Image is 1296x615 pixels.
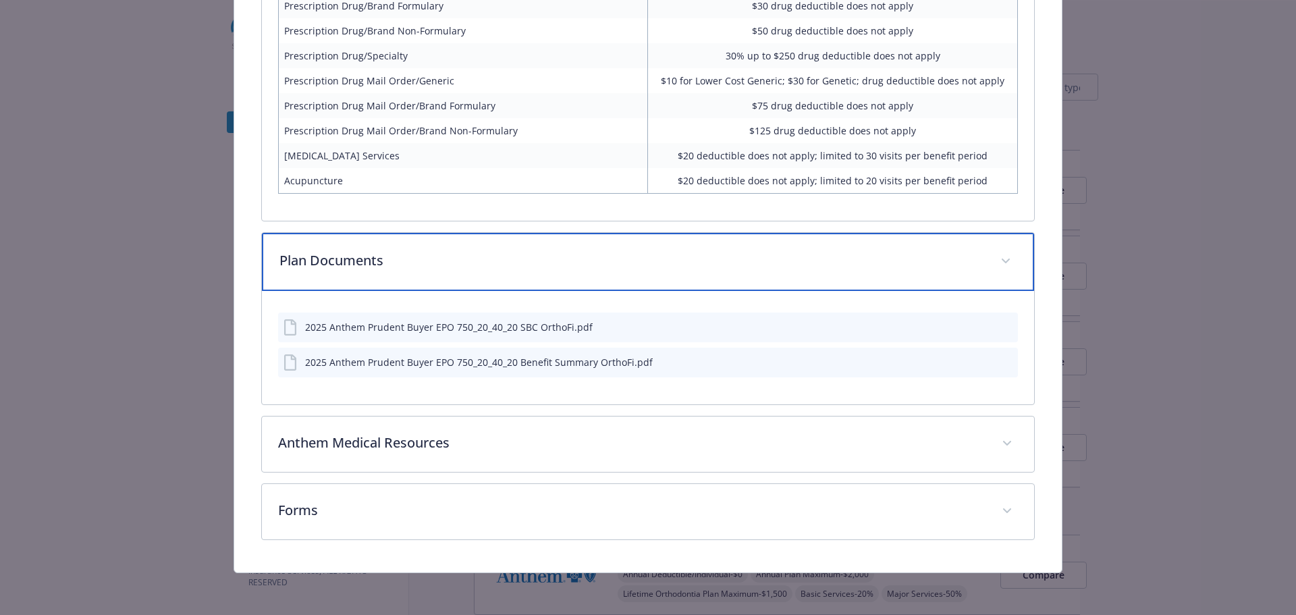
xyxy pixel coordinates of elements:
td: $50 drug deductible does not apply [648,18,1018,43]
button: preview file [1000,355,1013,369]
td: Prescription Drug/Brand Non-Formulary [278,18,648,43]
td: $125 drug deductible does not apply [648,118,1018,143]
div: 2025 Anthem Prudent Buyer EPO 750_20_40_20 Benefit Summary OrthoFi.pdf [305,355,653,369]
td: [MEDICAL_DATA] Services [278,143,648,168]
div: Plan Documents [262,233,1035,291]
td: $10 for Lower Cost Generic; $30 for Genetic; drug deductible does not apply [648,68,1018,93]
button: download file [979,320,990,334]
button: preview file [1000,320,1013,334]
td: $20 deductible does not apply; limited to 30 visits per benefit period [648,143,1018,168]
div: Forms [262,484,1035,539]
td: $20 deductible does not apply; limited to 20 visits per benefit period [648,168,1018,194]
td: 30% up to $250 drug deductible does not apply [648,43,1018,68]
td: Prescription Drug/Specialty [278,43,648,68]
div: 2025 Anthem Prudent Buyer EPO 750_20_40_20 SBC OrthoFi.pdf [305,320,593,334]
td: Prescription Drug Mail Order/Generic [278,68,648,93]
p: Anthem Medical Resources [278,433,986,453]
td: Prescription Drug Mail Order/Brand Non-Formulary [278,118,648,143]
td: Prescription Drug Mail Order/Brand Formulary [278,93,648,118]
td: $75 drug deductible does not apply [648,93,1018,118]
div: Plan Documents [262,291,1035,404]
button: download file [979,355,990,369]
p: Forms [278,500,986,520]
p: Plan Documents [279,250,985,271]
td: Acupuncture [278,168,648,194]
div: Anthem Medical Resources [262,417,1035,472]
